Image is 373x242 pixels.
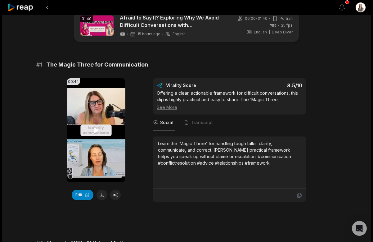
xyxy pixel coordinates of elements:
div: 8.5 /10 [236,82,303,89]
span: Portrait [280,16,293,21]
span: Deep Diver [272,29,293,35]
a: Afraid to Say It? Exploring Why We Avoid Difficult Conversations with [PERSON_NAME] [120,14,227,29]
span: fps [286,23,293,28]
span: Social [160,119,173,126]
span: 15 hours ago [137,32,160,37]
span: # 1 [36,60,43,69]
div: Virality Score [166,82,233,89]
span: 00:00 - 31:40 [245,16,267,21]
span: Transcript [191,119,213,126]
video: Your browser does not support mp4 format. [67,78,125,182]
div: See More [157,104,302,110]
nav: Tabs [153,115,306,131]
div: Open Intercom Messenger [352,221,367,236]
span: English [173,32,186,37]
span: | [269,29,270,35]
span: English [254,29,267,35]
div: Offering a clear, actionable framework for difficult conversations, this clip is highly practical... [157,90,302,110]
span: The Magic Three for Communication [46,60,148,69]
button: Edit [72,190,93,200]
span: 25 [281,23,293,28]
div: Learn the ‘Magic Three’ for handling tough talks: clarify, communicate, and correct. [PERSON_NAME... [158,140,301,166]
